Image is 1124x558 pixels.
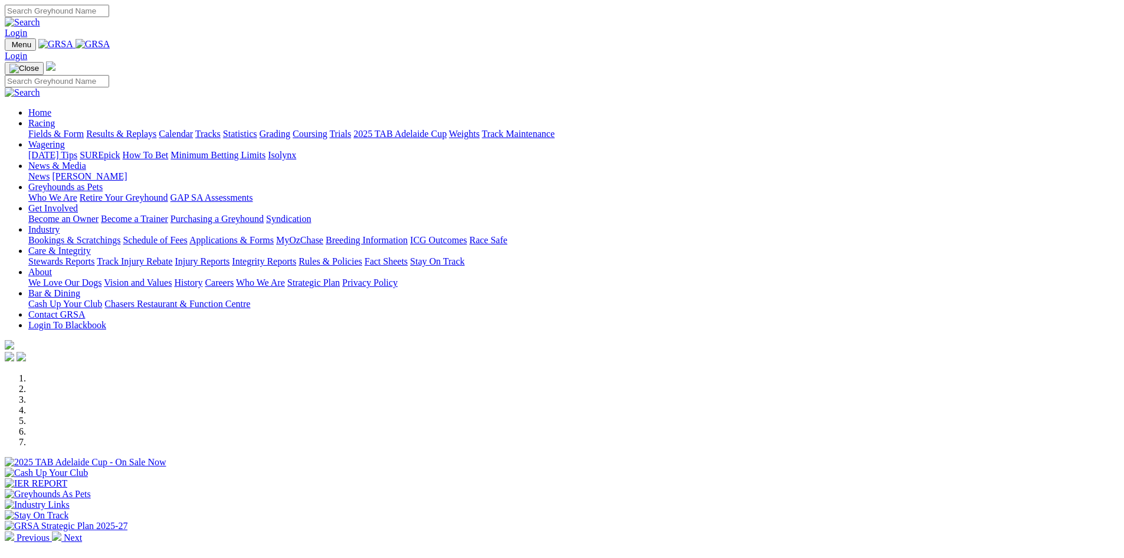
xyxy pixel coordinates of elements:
[101,214,168,224] a: Become a Trainer
[28,129,1119,139] div: Racing
[5,468,88,478] img: Cash Up Your Club
[268,150,296,160] a: Isolynx
[410,235,467,245] a: ICG Outcomes
[276,235,323,245] a: MyOzChase
[189,235,274,245] a: Applications & Forms
[287,278,340,288] a: Strategic Plan
[266,214,311,224] a: Syndication
[28,192,77,203] a: Who We Are
[174,278,202,288] a: History
[5,533,52,543] a: Previous
[104,278,172,288] a: Vision and Values
[326,235,408,245] a: Breeding Information
[28,224,60,234] a: Industry
[329,129,351,139] a: Trials
[52,531,61,541] img: chevron-right-pager-white.svg
[46,61,55,71] img: logo-grsa-white.png
[123,235,187,245] a: Schedule of Fees
[482,129,555,139] a: Track Maintenance
[104,299,250,309] a: Chasers Restaurant & Function Centre
[28,320,106,330] a: Login To Blackbook
[28,278,1119,288] div: About
[28,309,85,319] a: Contact GRSA
[232,256,296,266] a: Integrity Reports
[38,39,73,50] img: GRSA
[5,28,27,38] a: Login
[342,278,398,288] a: Privacy Policy
[28,107,51,118] a: Home
[28,161,86,171] a: News & Media
[52,171,127,181] a: [PERSON_NAME]
[195,129,221,139] a: Tracks
[28,256,1119,267] div: Care & Integrity
[28,171,1119,182] div: News & Media
[449,129,480,139] a: Weights
[28,299,1119,309] div: Bar & Dining
[28,299,102,309] a: Cash Up Your Club
[5,531,14,541] img: chevron-left-pager-white.svg
[28,182,103,192] a: Greyhounds as Pets
[9,64,39,73] img: Close
[12,40,31,49] span: Menu
[80,150,120,160] a: SUREpick
[5,51,27,61] a: Login
[5,75,109,87] input: Search
[17,352,26,361] img: twitter.svg
[28,256,94,266] a: Stewards Reports
[5,489,91,500] img: Greyhounds As Pets
[52,533,82,543] a: Next
[159,129,193,139] a: Calendar
[205,278,234,288] a: Careers
[299,256,362,266] a: Rules & Policies
[28,235,120,245] a: Bookings & Scratchings
[5,457,166,468] img: 2025 TAB Adelaide Cup - On Sale Now
[80,192,168,203] a: Retire Your Greyhound
[5,62,44,75] button: Toggle navigation
[28,246,91,256] a: Care & Integrity
[5,478,67,489] img: IER REPORT
[28,171,50,181] a: News
[28,129,84,139] a: Fields & Form
[28,192,1119,203] div: Greyhounds as Pets
[353,129,447,139] a: 2025 TAB Adelaide Cup
[28,150,77,160] a: [DATE] Tips
[5,340,14,350] img: logo-grsa-white.png
[236,278,285,288] a: Who We Are
[5,5,109,17] input: Search
[28,267,52,277] a: About
[28,214,99,224] a: Become an Owner
[28,214,1119,224] div: Get Involved
[28,235,1119,246] div: Industry
[171,214,264,224] a: Purchasing a Greyhound
[28,118,55,128] a: Racing
[5,521,127,531] img: GRSA Strategic Plan 2025-27
[293,129,327,139] a: Coursing
[97,256,172,266] a: Track Injury Rebate
[5,510,68,521] img: Stay On Track
[171,192,253,203] a: GAP SA Assessments
[64,533,82,543] span: Next
[76,39,110,50] img: GRSA
[28,150,1119,161] div: Wagering
[175,256,230,266] a: Injury Reports
[28,203,78,213] a: Get Involved
[223,129,257,139] a: Statistics
[86,129,156,139] a: Results & Replays
[28,278,101,288] a: We Love Our Dogs
[28,288,80,298] a: Bar & Dining
[28,139,65,149] a: Wagering
[5,17,40,28] img: Search
[17,533,50,543] span: Previous
[5,500,70,510] img: Industry Links
[5,352,14,361] img: facebook.svg
[260,129,290,139] a: Grading
[171,150,266,160] a: Minimum Betting Limits
[5,38,36,51] button: Toggle navigation
[5,87,40,98] img: Search
[410,256,464,266] a: Stay On Track
[123,150,169,160] a: How To Bet
[365,256,408,266] a: Fact Sheets
[469,235,507,245] a: Race Safe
